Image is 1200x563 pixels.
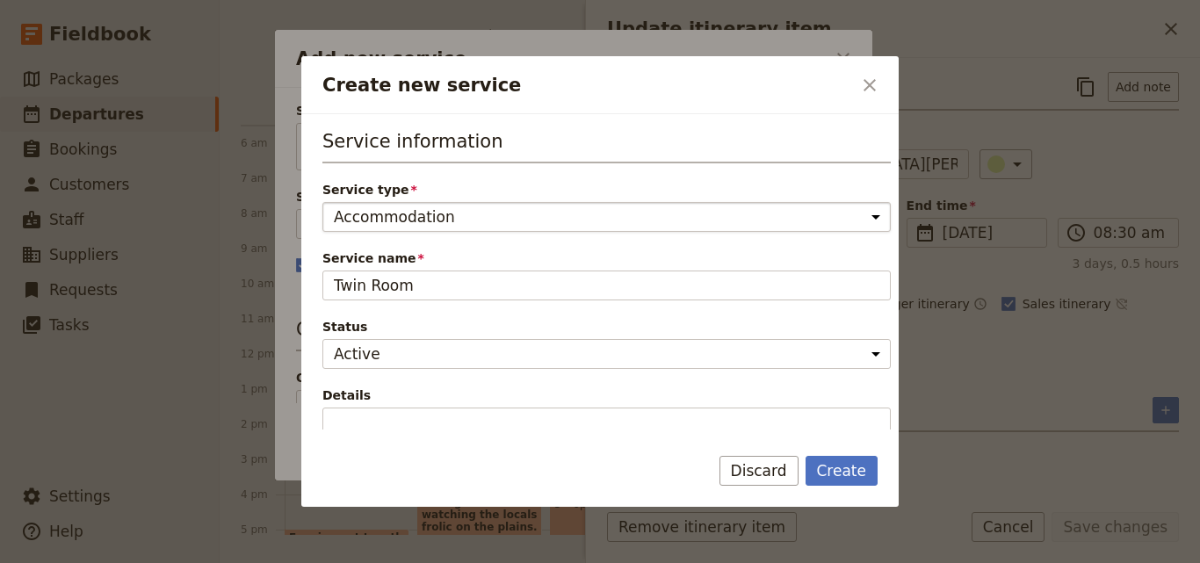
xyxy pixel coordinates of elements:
textarea: Details [322,408,891,487]
button: Create [806,456,878,486]
button: Discard [719,456,799,486]
span: Service type [322,181,891,198]
button: Close dialog [855,70,885,100]
h2: Create new service [322,72,851,98]
span: Details [322,386,891,404]
h3: Service information [322,128,891,163]
select: Status [322,339,891,369]
input: Service name [322,271,891,300]
select: Service type [322,202,891,232]
span: Status [322,318,891,336]
span: Service name [322,249,891,267]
